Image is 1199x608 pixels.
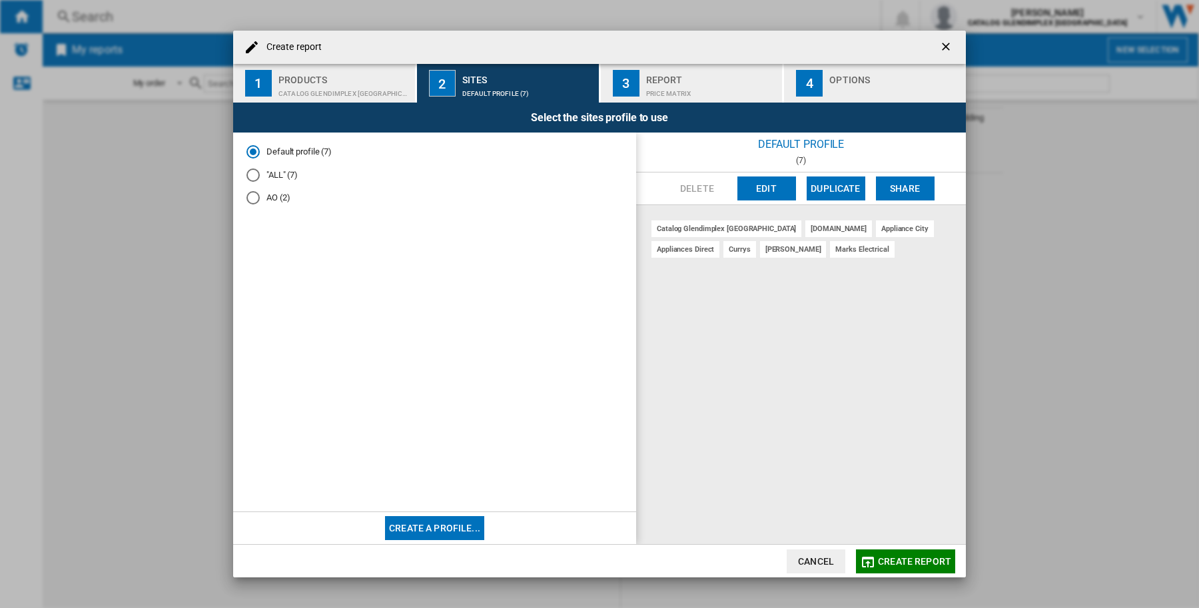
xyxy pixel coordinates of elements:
[651,220,801,237] div: catalog glendimplex [GEOGRAPHIC_DATA]
[636,133,966,156] div: Default profile
[787,549,845,573] button: Cancel
[646,83,777,97] div: Price Matrix
[233,103,966,133] div: Select the sites profile to use
[807,176,865,200] button: Duplicate
[796,70,823,97] div: 4
[830,241,894,258] div: marks electrical
[246,146,623,158] md-radio-button: Default profile (7)
[737,176,796,200] button: Edit
[784,64,966,103] button: 4 Options
[934,34,961,61] button: getI18NText('BUTTONS.CLOSE_DIALOG')
[829,69,961,83] div: Options
[856,549,955,573] button: Create report
[651,241,719,258] div: appliances direct
[613,70,639,97] div: 3
[876,176,935,200] button: Share
[760,241,827,258] div: [PERSON_NAME]
[429,70,456,97] div: 2
[385,516,484,540] button: Create a profile...
[878,556,951,567] span: Create report
[668,176,727,200] button: Delete
[636,156,966,165] div: (7)
[939,40,955,56] ng-md-icon: getI18NText('BUTTONS.CLOSE_DIALOG')
[246,168,623,181] md-radio-button: "ALL" (7)
[278,83,410,97] div: CATALOG GLENDIMPLEX [GEOGRAPHIC_DATA]:Home appliances
[805,220,872,237] div: [DOMAIN_NAME]
[462,69,594,83] div: Sites
[233,64,416,103] button: 1 Products CATALOG GLENDIMPLEX [GEOGRAPHIC_DATA]:Home appliances
[723,241,755,258] div: currys
[278,69,410,83] div: Products
[246,192,623,204] md-radio-button: AO (2)
[646,69,777,83] div: Report
[417,64,600,103] button: 2 Sites Default profile (7)
[245,70,272,97] div: 1
[260,41,322,54] h4: Create report
[876,220,934,237] div: appliance city
[462,83,594,97] div: Default profile (7)
[601,64,784,103] button: 3 Report Price Matrix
